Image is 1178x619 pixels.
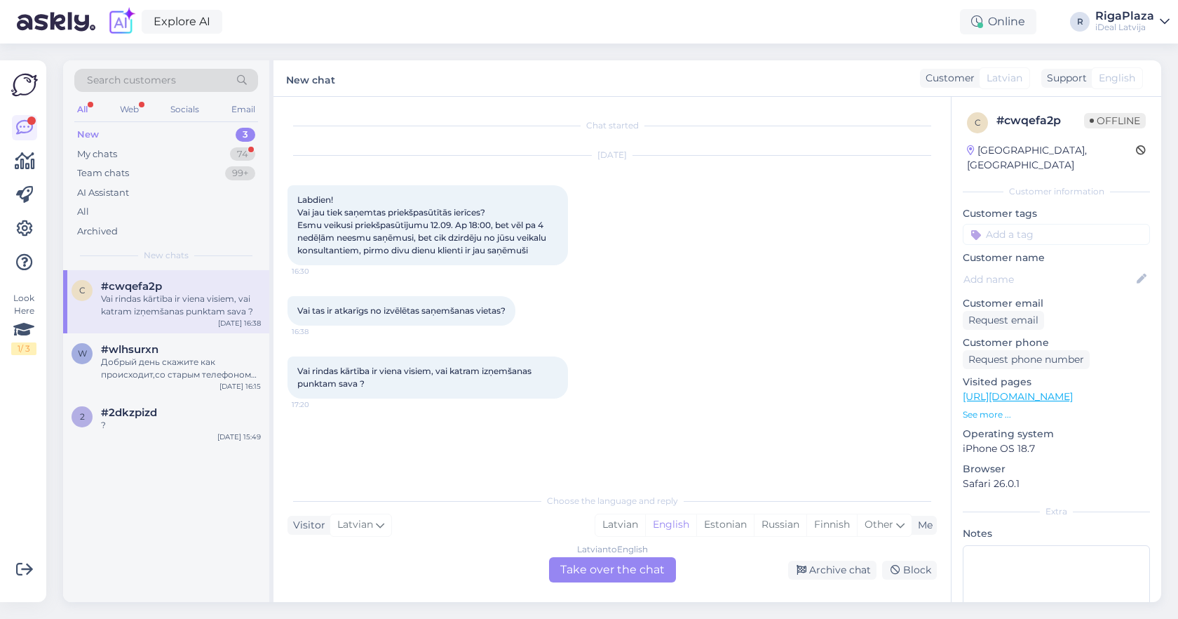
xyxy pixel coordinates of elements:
div: Request phone number [963,350,1090,369]
a: RigaPlazaiDeal Latvija [1095,11,1170,33]
div: 99+ [225,166,255,180]
span: Latvian [987,71,1022,86]
div: AI Assistant [77,186,129,200]
span: 2 [80,411,85,422]
div: Extra [963,505,1150,518]
div: 3 [236,128,255,142]
div: Take over the chat [549,557,676,583]
p: Browser [963,462,1150,477]
div: Look Here [11,292,36,355]
span: Labdien! Vai jau tiek saņemtas priekšpasūtītās ierīces? Esmu veikusi priekšpasūtījumu 12.09. Ap 1... [297,194,548,255]
div: Russian [754,514,806,535]
div: Vai rindas kārtība ir viena visiem, vai katram izņemšanas punktam sava ? [101,293,261,318]
div: Request email [963,311,1044,330]
span: 16:30 [292,266,344,277]
a: Explore AI [142,10,222,34]
span: Latvian [337,517,373,533]
div: 74 [230,147,255,161]
div: Choose the language and reply [287,495,937,507]
span: #2dkzpizd [101,406,157,419]
div: Email [229,100,258,119]
label: New chat [286,69,335,88]
p: Customer name [963,251,1150,265]
img: Askly Logo [11,72,38,98]
div: Customer [920,71,975,86]
span: Vai tas ir atkarīgs no izvēlētas saņemšanas vietas? [297,305,506,316]
span: c [79,285,86,295]
span: #cwqefa2p [101,280,162,293]
span: New chats [144,249,189,262]
div: R [1070,12,1090,32]
div: [GEOGRAPHIC_DATA], [GEOGRAPHIC_DATA] [967,143,1136,173]
input: Add name [963,272,1134,287]
p: Safari 26.0.1 [963,477,1150,491]
div: Latvian [595,514,645,535]
span: 16:38 [292,326,344,337]
img: explore-ai [107,7,136,36]
p: See more ... [963,408,1150,421]
p: Operating system [963,427,1150,441]
div: ? [101,419,261,432]
input: Add a tag [963,224,1150,245]
div: Socials [168,100,202,119]
p: Notes [963,526,1150,541]
div: [DATE] 16:15 [219,381,261,392]
div: Latvian to English [577,543,648,556]
div: Team chats [77,166,129,180]
div: Online [960,9,1036,34]
span: Other [865,518,893,531]
div: Добрый день скажите как происходит,со старым телефоном 11pro maх обмен?! [101,356,261,381]
div: My chats [77,147,117,161]
span: Search customers [87,73,176,88]
div: Finnish [806,514,857,535]
div: Archive chat [788,561,876,580]
p: Customer tags [963,206,1150,221]
div: All [74,100,90,119]
span: w [78,348,87,359]
div: 1 / 3 [11,342,36,355]
div: Web [117,100,142,119]
div: Estonian [696,514,754,535]
span: 17:20 [292,399,344,410]
span: Offline [1084,113,1146,128]
div: Chat started [287,119,937,132]
p: Customer phone [963,335,1150,350]
div: RigaPlaza [1095,11,1154,22]
span: English [1099,71,1135,86]
div: [DATE] 15:49 [217,432,261,442]
p: Customer email [963,296,1150,311]
div: # cwqefa2p [996,112,1084,129]
div: Archived [77,225,118,239]
span: Vai rindas kārtība ir viena visiem, vai katram izņemšanas punktam sava ? [297,366,534,389]
div: New [77,128,99,142]
div: English [645,514,696,535]
div: Visitor [287,518,325,533]
p: iPhone OS 18.7 [963,441,1150,456]
div: Support [1041,71,1087,86]
div: All [77,205,89,219]
div: iDeal Latvija [1095,22,1154,33]
div: Block [882,561,937,580]
div: [DATE] 16:38 [218,318,261,328]
div: [DATE] [287,149,937,161]
span: c [975,117,981,128]
span: #wlhsurxn [101,343,158,356]
div: Me [912,518,933,533]
div: Customer information [963,185,1150,198]
p: Visited pages [963,375,1150,390]
a: [URL][DOMAIN_NAME] [963,390,1073,403]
